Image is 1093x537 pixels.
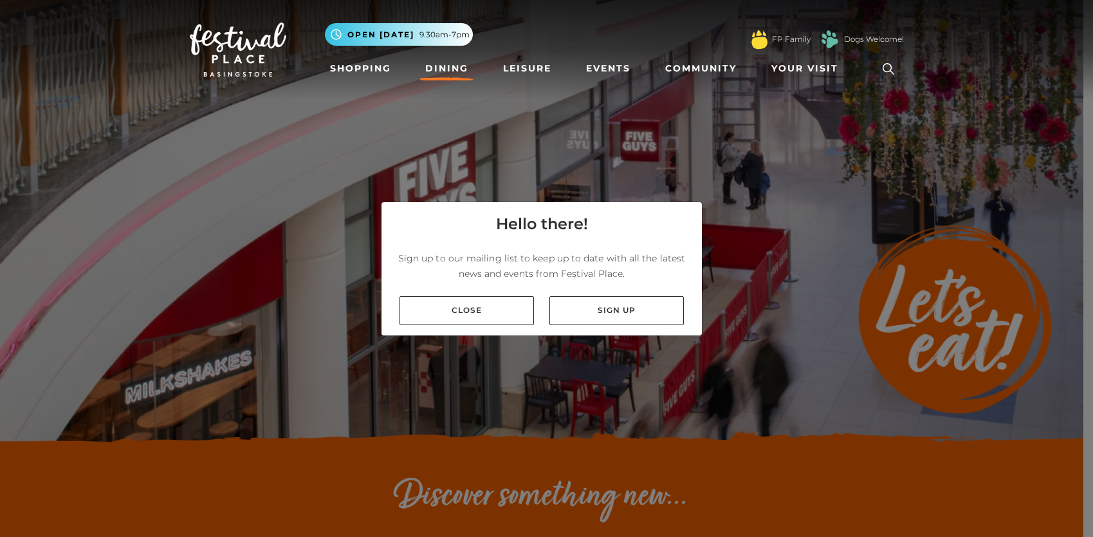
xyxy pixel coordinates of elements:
[347,29,414,41] span: Open [DATE]
[581,57,636,80] a: Events
[844,33,904,45] a: Dogs Welcome!
[325,57,396,80] a: Shopping
[400,296,534,325] a: Close
[498,57,556,80] a: Leisure
[496,212,588,236] h4: Hello there!
[392,250,692,281] p: Sign up to our mailing list to keep up to date with all the latest news and events from Festival ...
[771,62,838,75] span: Your Visit
[772,33,811,45] a: FP Family
[190,23,286,77] img: Festival Place Logo
[420,57,473,80] a: Dining
[660,57,742,80] a: Community
[549,296,684,325] a: Sign up
[419,29,470,41] span: 9.30am-7pm
[325,23,473,46] button: Open [DATE] 9.30am-7pm
[766,57,850,80] a: Your Visit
